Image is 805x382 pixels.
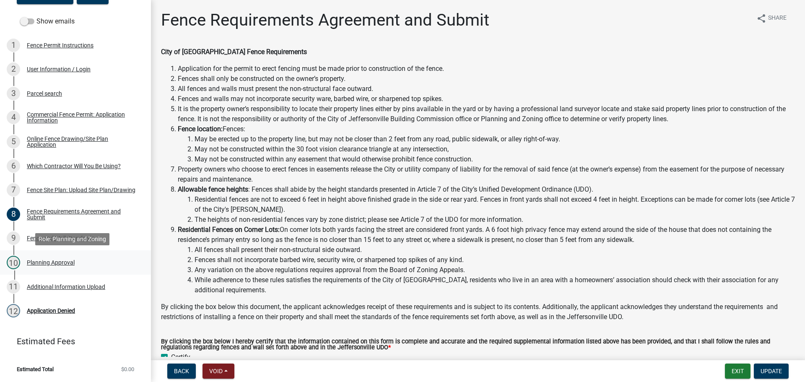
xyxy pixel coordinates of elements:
[7,111,20,124] div: 4
[7,39,20,52] div: 1
[768,13,787,23] span: Share
[178,94,795,104] li: Fences and walls may not incorporate security ware, barbed wire, or sharpened top spikes.
[27,136,138,148] div: Online Fence Drawing/Site Plan Application
[27,66,91,72] div: User Information / Login
[7,183,20,197] div: 7
[195,215,795,225] li: The heights of non-residential fences vary by zone district; please see Article 7 of the UDO for ...
[27,208,138,220] div: Fence Requirements Agreement and Submit
[195,245,795,255] li: All fences shall present their non-structural side outward.
[750,10,793,26] button: shareShare
[178,104,795,124] li: It is the property owner’s responsibility to locate their property lines either by pins available...
[209,368,223,374] span: Void
[178,185,795,225] li: : Fences shall abide by the height standards presented in Article 7 of the City’s Unified Develop...
[27,112,138,123] div: Commercial Fence Permit: Application Information
[161,302,795,322] p: By clicking the box below this document, the applicant acknowledges receipt of these requirements...
[27,42,93,48] div: Fence Permit Instructions
[178,164,795,185] li: Property owners who choose to erect fences in easements release the City or utility company of li...
[174,368,189,374] span: Back
[178,225,795,295] li: On corner lots both yards facing the street are considered front yards. A 6 foot high privacy fen...
[195,195,795,215] li: Residential fences are not to exceed 6 feet in height above finished grade in the side or rear ya...
[7,256,20,269] div: 10
[7,87,20,100] div: 3
[27,235,94,241] div: Fence and Wall Standards
[178,124,795,164] li: Fences:
[178,226,280,234] strong: Residential Fences on Corner Lots:
[7,231,20,245] div: 9
[27,187,135,193] div: Fence Site Plan: Upload Site Plan/Drawing
[195,265,795,275] li: Any variation on the above regulations requires approval from the Board of Zoning Appeals.
[195,154,795,164] li: May not be constructed within any easement that would otherwise prohibit fence construction.
[195,275,795,295] li: While adherence to these rules satisfies the requirements of the City of [GEOGRAPHIC_DATA], resid...
[161,10,489,30] h1: Fence Requirements Agreement and Submit
[27,308,75,314] div: Application Denied
[195,255,795,265] li: Fences shall not incorporate barbed wire, security wire, or sharpened top spikes of any kind.
[203,364,234,379] button: Void
[725,364,750,379] button: Exit
[178,84,795,94] li: All fences and walls must present the non-structural face outward.
[178,74,795,84] li: Fences shall only be constructed on the owner’s property.
[178,185,248,193] strong: Allowable fence heights
[35,233,109,245] div: Role: Planning and Zoning
[161,339,795,351] label: By clicking the box below I hereby certify that the information contained on this form is complet...
[17,366,54,372] span: Estimated Total
[178,125,223,133] strong: Fence location:
[7,135,20,148] div: 5
[761,368,782,374] span: Update
[7,62,20,76] div: 2
[178,64,795,74] li: Application for the permit to erect fencing must be made prior to construction of the fence.
[195,134,795,144] li: May be erected up to the property line, but may not be closer than 2 feet from any road, public s...
[27,260,75,265] div: Planning Approval
[7,159,20,173] div: 6
[27,91,62,96] div: Parcel search
[121,366,134,372] span: $0.00
[7,333,138,350] a: Estimated Fees
[161,48,307,56] strong: City of [GEOGRAPHIC_DATA] Fence Requirements
[167,364,196,379] button: Back
[27,284,105,290] div: Additional Information Upload
[7,280,20,294] div: 11
[195,144,795,154] li: May not be constructed within the 30 foot vision clearance triangle at any intersection,
[756,13,766,23] i: share
[27,163,121,169] div: Which Contractor Will You Be Using?
[754,364,789,379] button: Update
[171,352,190,362] label: Certify
[20,16,75,26] label: Show emails
[7,208,20,221] div: 8
[7,304,20,317] div: 12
